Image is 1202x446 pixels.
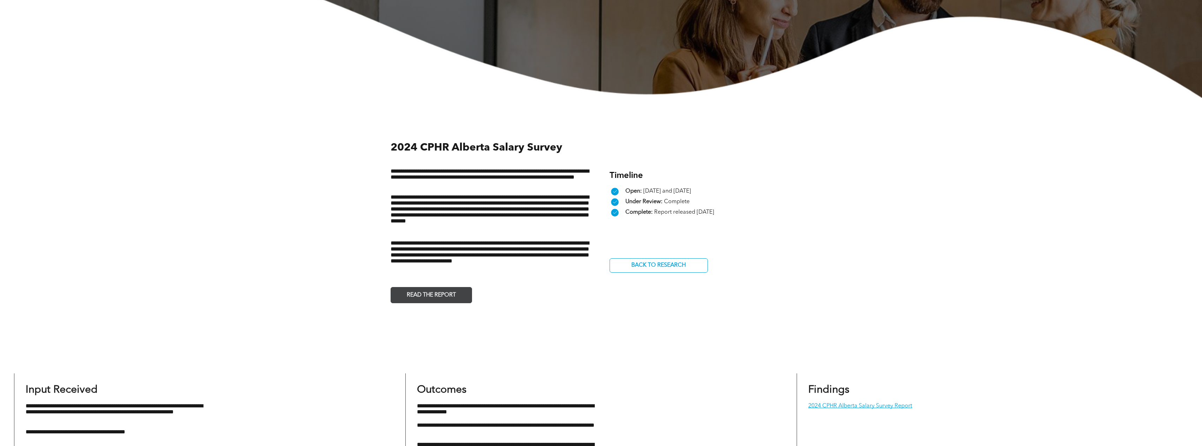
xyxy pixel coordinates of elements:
[26,385,98,395] span: Input Received
[664,199,690,205] span: Complete
[643,188,691,194] span: [DATE] and [DATE]
[808,403,912,409] a: 2024 CPHR Alberta Salary Survey Report
[625,209,653,215] span: Complete:
[417,385,466,395] span: Outcomes
[808,385,849,395] span: Findings
[654,209,714,215] span: Report released [DATE]
[391,142,562,153] span: 2024 CPHR Alberta Salary Survey
[625,199,663,205] span: Under Review:
[391,287,472,303] a: READ THE REPORT
[629,259,688,272] span: BACK TO RESEARCH
[610,172,643,180] span: Timeline
[404,288,458,302] span: READ THE REPORT
[610,258,708,273] a: BACK TO RESEARCH
[625,188,642,194] span: Open:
